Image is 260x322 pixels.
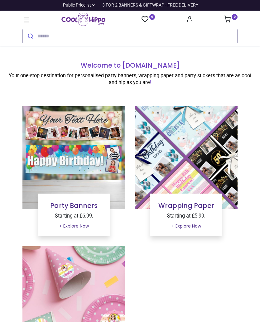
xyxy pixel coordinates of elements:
a: 0 [224,17,238,22]
a: Logo of Cool Hippo [61,13,105,26]
a: Wrapping Paper [158,201,214,210]
p: Starting at £6.99. [43,213,105,220]
font: Your one-stop destination for personalised party banners, wrapping paper and party stickers that ... [9,73,251,86]
a: + Explore Now [55,221,93,232]
span: Public Pricelist [63,2,91,8]
img: Cool Hippo [61,13,105,26]
sup: 0 [232,14,238,20]
sup: 0 [149,14,155,20]
a: Public Pricelist [62,2,95,8]
font: Welcome to [DOMAIN_NAME] [81,61,180,70]
a: Party Banners [50,201,98,210]
a: 0 [142,16,155,23]
button: Submit [23,29,37,43]
div: 3 FOR 2 BANNERS & GIFTWRAP - FREE DELIVERY [102,2,198,8]
a: Account Info [186,17,193,22]
p: Starting at £5.99. [155,213,217,220]
font: ! [150,79,151,85]
a: + Explore Now [167,221,205,232]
